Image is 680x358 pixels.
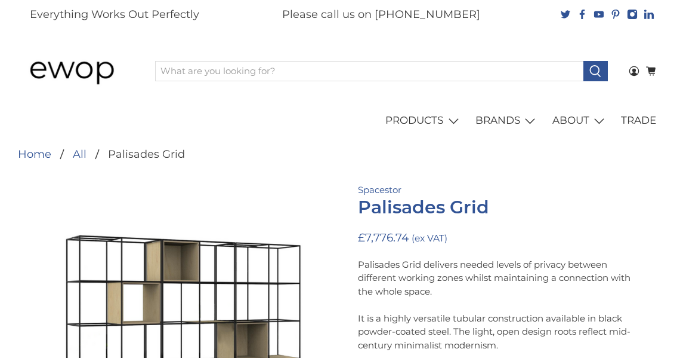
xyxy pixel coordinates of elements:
a: TRADE [614,104,663,137]
p: Everything Works Out Perfectly [30,7,199,23]
a: All [73,149,86,160]
nav: breadcrumbs [18,149,185,160]
p: Please call us on [PHONE_NUMBER] [282,7,480,23]
h1: Palisades Grid [358,197,645,218]
li: Palisades Grid [86,149,185,160]
a: BRANDS [469,104,546,137]
small: (ex VAT) [412,232,447,244]
input: What are you looking for? [155,61,584,81]
a: Spacestor [358,184,401,195]
a: Home [18,149,51,160]
nav: main navigation [17,104,663,137]
a: ABOUT [545,104,614,137]
span: £7,776.74 [358,231,409,244]
a: PRODUCTS [379,104,469,137]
